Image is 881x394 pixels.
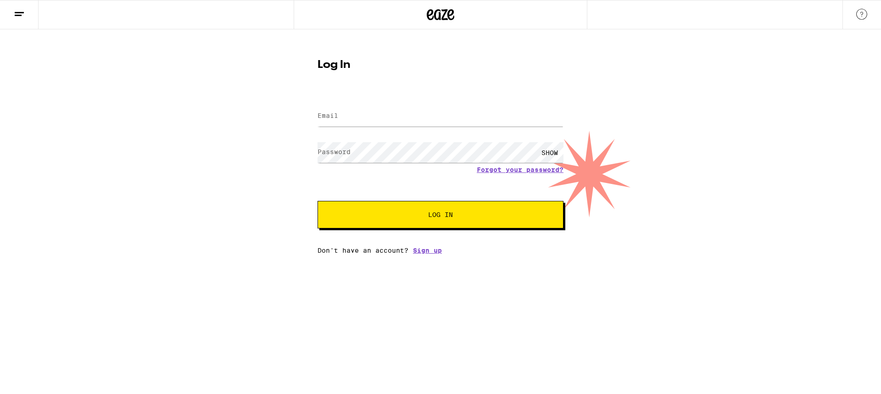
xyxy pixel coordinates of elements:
button: Log In [318,201,563,228]
label: Email [318,112,338,119]
div: SHOW [536,142,563,163]
input: Email [318,106,563,127]
h1: Log In [318,60,563,71]
label: Password [318,148,351,155]
a: Forgot your password? [477,166,563,173]
span: Log In [428,211,453,218]
a: Sign up [413,247,442,254]
div: Don't have an account? [318,247,563,254]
